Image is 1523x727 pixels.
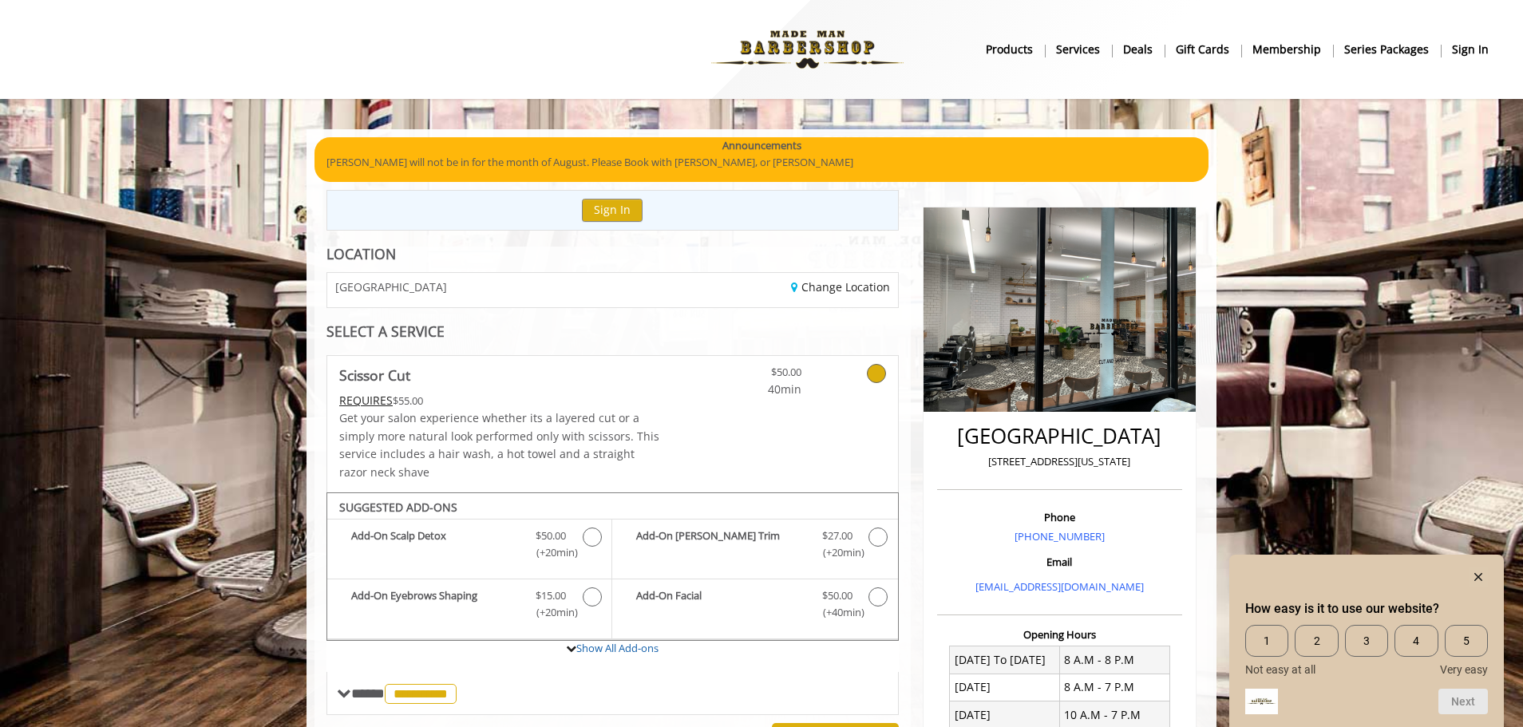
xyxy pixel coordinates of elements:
[1245,625,1488,676] div: How easy is it to use our website? Select an option from 1 to 5, with 1 being Not easy at all and...
[1452,41,1489,58] b: sign in
[1245,625,1288,657] span: 1
[941,512,1178,523] h3: Phone
[576,641,659,655] a: Show All Add-ons
[351,587,520,621] b: Add-On Eyebrows Shaping
[620,587,889,625] label: Add-On Facial
[351,527,520,561] b: Add-On Scalp Detox
[339,409,660,481] p: Get your salon experience whether its a layered cut or a simply more natural look performed only ...
[326,492,899,641] div: Scissor Cut Add-onS
[707,381,801,398] span: 40min
[582,199,643,222] button: Sign In
[822,587,852,604] span: $50.00
[1165,38,1241,61] a: Gift cardsgift cards
[1056,41,1100,58] b: Services
[1440,663,1488,676] span: Very easy
[937,629,1182,640] h3: Opening Hours
[941,556,1178,567] h3: Email
[1245,567,1488,714] div: How easy is it to use our website? Select an option from 1 to 5, with 1 being Not easy at all and...
[339,393,393,408] span: This service needs some Advance to be paid before we block your appointment
[339,392,660,409] div: $55.00
[326,154,1197,171] p: [PERSON_NAME] will not be in for the month of August. Please Book with [PERSON_NAME], or [PERSON_...
[326,244,396,263] b: LOCATION
[813,544,860,561] span: (+20min )
[791,279,890,294] a: Change Location
[536,587,566,604] span: $15.00
[1333,38,1441,61] a: Series packagesSeries packages
[335,281,447,293] span: [GEOGRAPHIC_DATA]
[950,646,1060,674] td: [DATE] To [DATE]
[335,587,603,625] label: Add-On Eyebrows Shaping
[528,604,575,621] span: (+20min )
[1441,38,1500,61] a: sign insign in
[822,527,852,544] span: $27.00
[1059,646,1169,674] td: 8 A.M - 8 P.M
[1112,38,1165,61] a: DealsDeals
[698,6,917,93] img: Made Man Barbershop logo
[1176,41,1229,58] b: gift cards
[1245,599,1488,618] h2: How easy is it to use our website? Select an option from 1 to 5, with 1 being Not easy at all and...
[1059,674,1169,701] td: 8 A.M - 7 P.M
[813,604,860,621] span: (+40min )
[975,579,1144,594] a: [EMAIL_ADDRESS][DOMAIN_NAME]
[950,674,1060,701] td: [DATE]
[636,587,805,621] b: Add-On Facial
[1394,625,1438,657] span: 4
[941,425,1178,448] h2: [GEOGRAPHIC_DATA]
[1345,625,1388,657] span: 3
[1295,625,1338,657] span: 2
[528,544,575,561] span: (+20min )
[1015,529,1105,543] a: [PHONE_NUMBER]
[536,527,566,544] span: $50.00
[1445,625,1488,657] span: 5
[722,137,801,154] b: Announcements
[620,527,889,565] label: Add-On Beard Trim
[1469,567,1488,587] button: Hide survey
[986,41,1033,58] b: products
[707,356,801,398] a: $50.00
[1241,38,1333,61] a: MembershipMembership
[1123,41,1153,58] b: Deals
[335,527,603,565] label: Add-On Scalp Detox
[1438,689,1488,714] button: Next question
[1045,38,1112,61] a: ServicesServices
[941,453,1178,470] p: [STREET_ADDRESS][US_STATE]
[975,38,1045,61] a: Productsproducts
[1252,41,1321,58] b: Membership
[326,324,899,339] div: SELECT A SERVICE
[339,500,457,515] b: SUGGESTED ADD-ONS
[339,364,410,386] b: Scissor Cut
[636,527,805,561] b: Add-On [PERSON_NAME] Trim
[1245,663,1315,676] span: Not easy at all
[1344,41,1429,58] b: Series packages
